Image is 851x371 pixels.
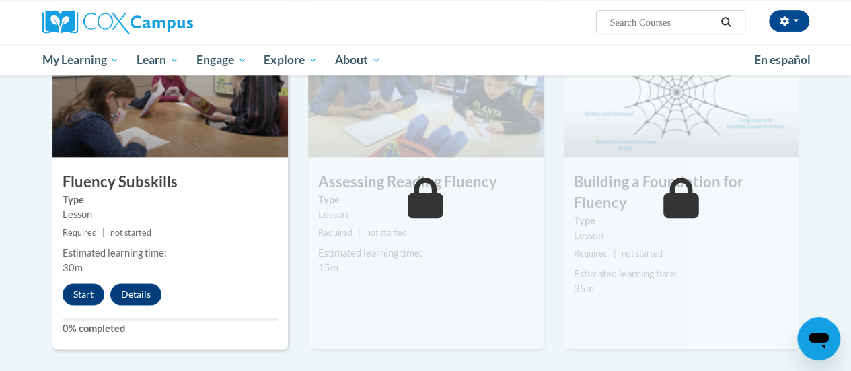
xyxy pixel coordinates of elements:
span: Engage [196,52,247,68]
h3: Fluency Subskills [52,172,288,193]
span: About [335,52,381,68]
a: Cox Campus [42,10,285,34]
div: Estimated learning time: [63,246,278,261]
h3: Building a Foundation for Fluency [564,172,799,213]
a: En español [745,46,819,74]
a: My Learning [34,44,128,75]
img: Course Image [308,22,544,157]
div: Lesson [63,207,278,222]
span: not started [366,228,407,238]
label: Type [63,193,278,207]
span: Learn [137,52,179,68]
label: Type [574,213,789,228]
h3: Assessing Reading Fluency [308,172,544,193]
a: About [326,44,390,75]
span: Explore [264,52,318,68]
div: Estimated learning time: [574,267,789,281]
span: 30m [63,262,83,273]
button: Details [110,283,161,305]
a: Learn [128,44,188,75]
div: Main menu [32,44,819,75]
span: not started [622,248,663,259]
label: 0% completed [63,321,278,336]
span: Required [574,248,608,259]
span: 15m [318,262,338,273]
img: Course Image [564,22,799,157]
button: Search [716,14,736,30]
span: Required [318,228,353,238]
a: Explore [255,44,326,75]
div: Lesson [318,207,533,222]
div: Estimated learning time: [318,246,533,261]
span: | [358,228,361,238]
label: Type [318,193,533,207]
button: Account Settings [769,10,809,32]
span: Required [63,228,97,238]
span: not started [110,228,151,238]
input: Search Courses [608,14,716,30]
iframe: Button to launch messaging window [797,317,840,360]
span: My Learning [42,52,119,68]
span: En español [754,53,811,67]
img: Course Image [52,22,288,157]
span: | [614,248,616,259]
a: Engage [188,44,256,75]
div: Lesson [574,228,789,243]
span: | [102,228,105,238]
img: Cox Campus [42,10,193,34]
span: 35m [574,283,594,294]
button: Start [63,283,104,305]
